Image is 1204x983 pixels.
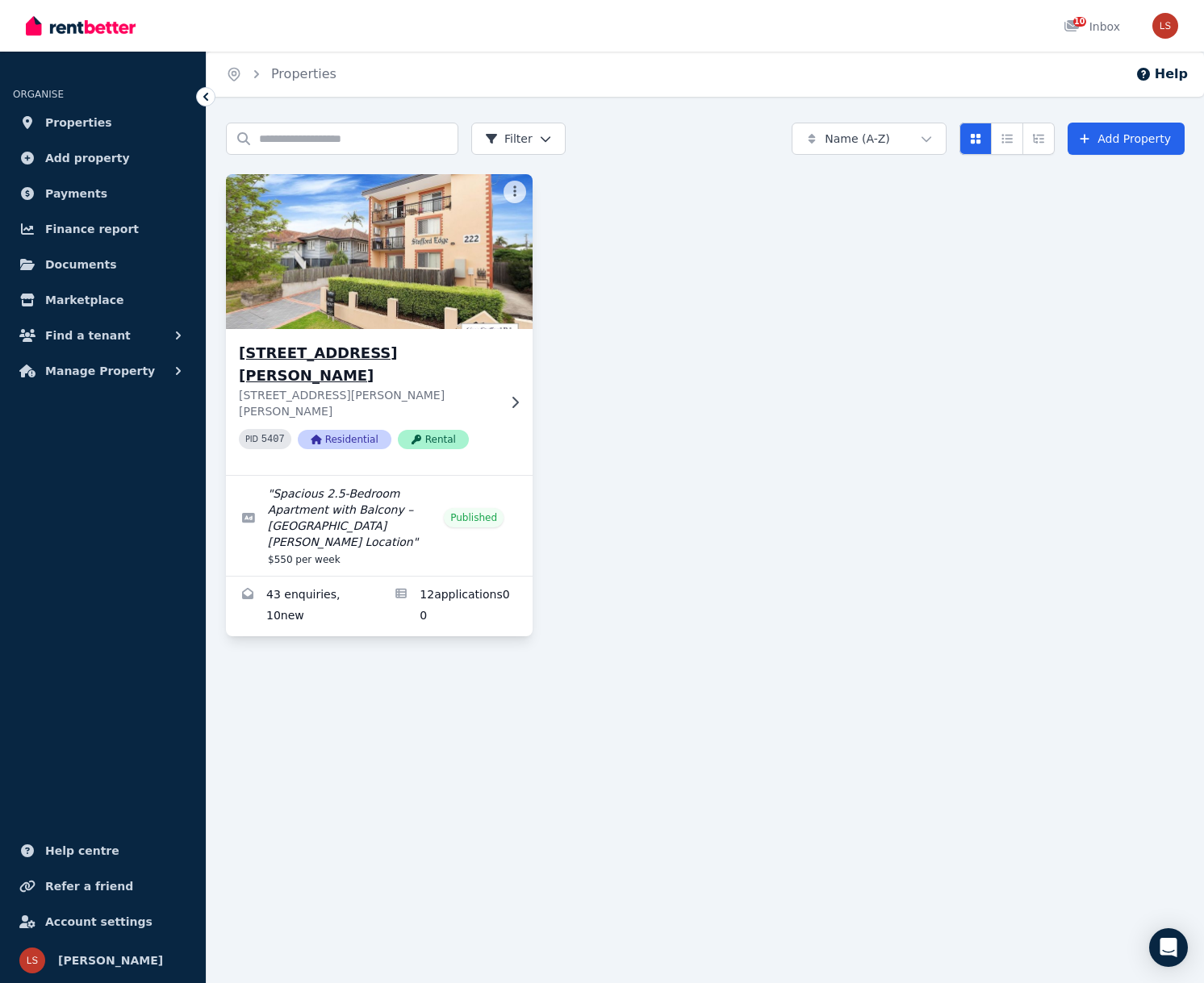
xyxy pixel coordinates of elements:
[45,326,131,345] span: Find a tenant
[1068,123,1185,155] a: Add Property
[298,430,391,449] span: Residential
[13,142,193,174] a: Add property
[13,106,193,139] a: Properties
[13,177,193,210] a: Payments
[13,284,193,316] a: Marketplace
[959,123,992,155] button: Card view
[959,123,1055,155] div: View options
[19,948,45,973] img: Lauren Shead
[45,841,119,860] span: Help centre
[991,123,1023,155] button: Compact list view
[207,52,356,97] nav: Breadcrumb
[1064,19,1120,35] div: Inbox
[13,355,193,387] button: Manage Property
[13,870,193,902] a: Refer a friend
[1022,123,1055,155] button: Expanded list view
[792,123,947,155] button: Name (A-Z)
[13,906,193,938] a: Account settings
[13,213,193,245] a: Finance report
[13,89,64,100] span: ORGANISE
[45,255,117,274] span: Documents
[226,174,533,475] a: 6/222 Stafford Road[STREET_ADDRESS][PERSON_NAME][STREET_ADDRESS][PERSON_NAME][PERSON_NAME]PID 540...
[219,170,541,333] img: 6/222 Stafford Road
[45,148,130,168] span: Add property
[239,387,497,419] p: [STREET_ADDRESS][PERSON_NAME][PERSON_NAME]
[45,877,133,896] span: Refer a friend
[45,184,107,203] span: Payments
[13,835,193,867] a: Help centre
[1152,13,1178,39] img: Lauren Shead
[1149,928,1188,967] div: Open Intercom Messenger
[45,361,155,381] span: Manage Property
[226,476,533,576] a: Edit listing: Spacious 2.5-Bedroom Apartment with Balcony – Central Stafford Location
[239,342,497,387] h3: [STREET_ADDRESS][PERSON_NAME]
[245,435,258,444] small: PID
[398,430,469,449] span: Rental
[261,434,285,445] code: 5407
[45,113,112,132] span: Properties
[13,248,193,281] a: Documents
[26,14,136,38] img: RentBetter
[825,131,890,147] span: Name (A-Z)
[1135,65,1188,84] button: Help
[471,123,566,155] button: Filter
[485,131,533,147] span: Filter
[504,181,526,203] button: More options
[379,577,533,636] a: Applications for 6/222 Stafford Road
[13,319,193,352] button: Find a tenant
[1073,17,1086,27] span: 10
[45,912,153,931] span: Account settings
[45,290,123,310] span: Marketplace
[226,577,379,636] a: Enquiries for 6/222 Stafford Road
[58,951,163,970] span: [PERSON_NAME]
[45,219,139,239] span: Finance report
[271,66,337,81] a: Properties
